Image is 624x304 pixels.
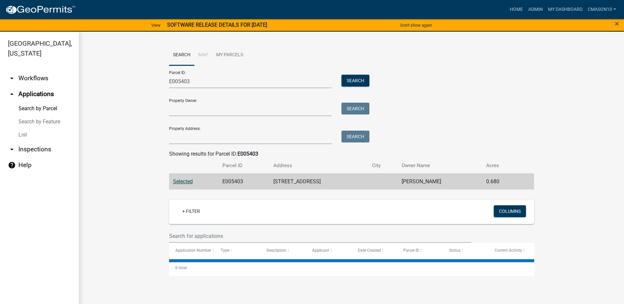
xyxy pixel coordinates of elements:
span: Current Activity [495,248,522,253]
span: Date Created [358,248,381,253]
strong: E005403 [237,151,258,157]
th: City [368,158,397,173]
datatable-header-cell: Applicant [306,243,352,259]
span: Application Number [175,248,211,253]
a: Search [169,45,194,66]
button: Columns [494,205,526,217]
a: Admin [526,3,545,16]
div: Showing results for Parcel ID: [169,150,534,158]
a: cmason10 [585,3,619,16]
datatable-header-cell: Current Activity [488,243,534,259]
span: Parcel ID [403,248,419,253]
a: Selected [173,178,193,185]
input: Search for applications [169,229,472,243]
i: arrow_drop_down [8,145,16,153]
span: Applicant [312,248,329,253]
div: 0 total [169,260,534,276]
datatable-header-cell: Status [443,243,488,259]
a: View [149,20,163,31]
td: [PERSON_NAME] [398,173,482,190]
th: Owner Name [398,158,482,173]
datatable-header-cell: Description [260,243,306,259]
datatable-header-cell: Date Created [352,243,397,259]
button: Search [341,131,369,142]
i: arrow_drop_down [8,74,16,82]
i: help [8,161,16,169]
strong: SOFTWARE RELEASE DETAILS FOR [DATE] [167,22,267,28]
a: My Parcels [212,45,247,66]
i: arrow_drop_up [8,90,16,98]
span: Type [221,248,229,253]
datatable-header-cell: Application Number [169,243,215,259]
th: Parcel ID [218,158,270,173]
th: Acres [482,158,520,173]
td: E005403 [218,173,270,190]
button: Close [615,20,619,28]
button: Search [341,75,369,87]
td: 0.680 [482,173,520,190]
span: × [615,19,619,28]
datatable-header-cell: Type [214,243,260,259]
a: My Dashboard [545,3,585,16]
button: Search [341,103,369,114]
button: Don't show again [398,20,435,31]
datatable-header-cell: Parcel ID [397,243,443,259]
th: Address [269,158,368,173]
a: Home [507,3,526,16]
td: [STREET_ADDRESS] [269,173,368,190]
span: Status [449,248,461,253]
a: + Filter [177,205,205,217]
span: Description [266,248,287,253]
